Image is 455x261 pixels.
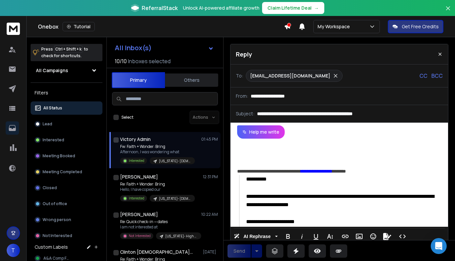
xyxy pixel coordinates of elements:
[203,249,218,255] p: [DATE]
[237,125,285,139] button: Help me write
[381,230,393,243] button: Signature
[120,174,158,180] h1: [PERSON_NAME]
[120,211,158,218] h1: [PERSON_NAME]
[43,153,75,159] p: Meeting Booked
[120,249,193,255] h1: Clinton [DEMOGRAPHIC_DATA][PERSON_NAME]
[318,23,353,30] p: My Workspace
[120,182,195,187] p: Re: Faith + Wonder: Bring
[43,185,57,191] p: Closed
[31,181,102,195] button: Closed
[43,121,52,127] p: Lead
[402,23,439,30] p: Get Free Credits
[43,105,62,111] p: All Status
[310,230,322,243] button: Underline (Ctrl+U)
[282,230,294,243] button: Bold (Ctrl+B)
[250,72,330,79] p: [EMAIL_ADDRESS][DOMAIN_NAME]
[262,2,324,14] button: Claim Lifetime Deal→
[120,187,195,192] p: Hello, I have copied our
[112,72,165,88] button: Primary
[120,144,195,149] p: Fw: Faith + Wonder: Bring
[242,234,272,239] span: AI Rephrase
[121,115,133,120] label: Select
[120,136,151,143] h1: Victory Admin
[7,244,20,257] button: T
[43,256,71,261] span: A&A Comp Fall
[236,110,254,117] p: Subject:
[419,72,427,80] p: CC
[236,50,252,59] p: Reply
[63,22,95,31] button: Tutorial
[165,73,218,87] button: Others
[31,149,102,163] button: Meeting Booked
[232,230,279,243] button: AI Rephrase
[43,201,67,206] p: Out of office
[129,158,144,163] p: Interested
[431,72,443,80] p: BCC
[115,57,127,65] span: 10 / 10
[431,238,447,254] div: Open Intercom Messenger
[324,230,336,243] button: More Text
[203,174,218,180] p: 12:31 PM
[396,230,409,243] button: Code View
[159,196,191,201] p: [US_STATE]- [DEMOGRAPHIC_DATA]
[129,233,151,238] p: Not Interested
[36,67,68,74] h1: All Campaigns
[142,4,178,12] span: ReferralStack
[159,159,191,164] p: [US_STATE]- [DEMOGRAPHIC_DATA]
[314,5,319,11] span: →
[109,41,219,55] button: All Inbox(s)
[115,45,152,51] h1: All Inbox(s)
[43,169,82,175] p: Meeting Completed
[31,133,102,147] button: Interested
[35,244,68,250] h3: Custom Labels
[31,213,102,226] button: Wrong person
[41,46,88,59] p: Press to check for shortcuts.
[31,64,102,77] button: All Campaigns
[31,197,102,210] button: Out of office
[129,196,144,201] p: Interested
[31,88,102,97] h3: Filters
[201,137,218,142] p: 01:45 PM
[367,230,379,243] button: Emoticons
[165,234,197,239] p: [US_STATE]- High School Principals
[31,101,102,115] button: All Status
[31,229,102,242] button: Not Interested
[43,137,64,143] p: Interested
[236,93,248,99] p: From:
[339,230,352,243] button: Insert Link (Ctrl+K)
[31,117,102,131] button: Lead
[236,72,243,79] p: To:
[128,57,171,65] h3: Inboxes selected
[353,230,366,243] button: Insert Image (Ctrl+P)
[120,219,200,224] p: Re: Quick check-in — dates
[120,149,195,155] p: Afternoon, I was wondering what
[120,224,200,230] p: I am not interested at
[388,20,443,33] button: Get Free Credits
[54,45,82,53] span: Ctrl + Shift + k
[201,212,218,217] p: 10:22 AM
[38,22,284,31] div: Onebox
[296,230,308,243] button: Italic (Ctrl+I)
[43,233,72,238] p: Not Interested
[444,4,452,20] button: Close banner
[31,165,102,179] button: Meeting Completed
[183,5,259,11] p: Unlock AI-powered affiliate growth
[43,217,71,222] p: Wrong person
